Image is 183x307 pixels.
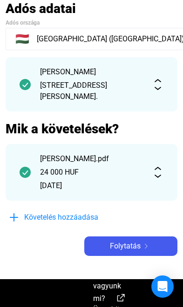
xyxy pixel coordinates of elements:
span: Folytatás [110,241,141,252]
a: external-link-whiteKik vagyunk mi? [93,272,121,304]
span: Követelés hozzáadása [24,212,98,223]
img: arrow-right-white [141,244,152,248]
button: Folytatásarrow-right-white [84,236,177,256]
div: [STREET_ADDRESS][PERSON_NAME]. [40,80,143,102]
img: expand [152,167,163,178]
span: Adós országa [6,20,40,26]
div: Open Intercom Messenger [151,275,174,298]
img: checkmark-darker-green-circle [20,167,31,178]
h2: Mik a követelések? [6,121,177,137]
div: 24 000 HUF [40,167,143,178]
div: [DATE] [40,180,143,191]
img: checkmark-darker-green-circle [20,79,31,90]
div: [PERSON_NAME].pdf [40,153,143,164]
img: external-link-white [115,293,127,302]
span: Kik vagyunk mi? [93,270,121,303]
div: [PERSON_NAME] [40,66,143,78]
img: expand [152,79,163,90]
span: 🇭🇺 [15,33,29,45]
img: plus-blue [8,212,20,223]
button: plus-blueKövetelés hozzáadása [6,208,145,227]
h2: Adós adatai [6,0,177,17]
